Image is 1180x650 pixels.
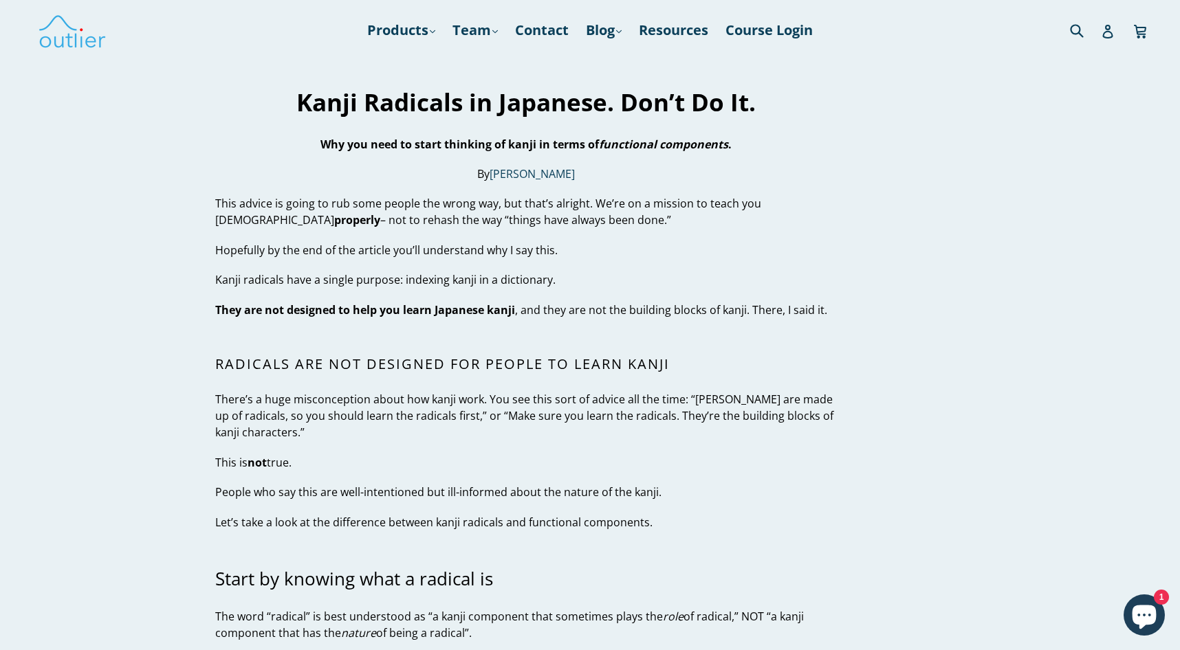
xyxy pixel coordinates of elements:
strong: They are not designed to help you learn Japanese kanji [215,302,515,317]
a: [PERSON_NAME] [490,166,575,182]
a: Contact [508,18,576,43]
strong: properly [334,212,380,227]
strong: Kanji Radicals in Japanese. Don’t Do It. [296,86,756,118]
a: Resources [632,18,715,43]
p: This advice is going to rub some people the wrong way, but that’s alright. We’re on a mission to ... [215,195,836,228]
a: Blog [579,18,629,43]
strong: not [248,455,267,470]
p: , and they are not the building blocks of kanji. There, I said it. [215,302,836,318]
h3: Start by knowing what a radical is [215,568,836,590]
p: Let’s take a look at the difference between kanji radicals and functional components. [215,514,836,530]
input: Search [1067,16,1104,44]
p: Hopefully by the end of the article you’ll understand why I say this. [215,242,836,258]
strong: Why you need to start thinking of kanji in terms of . [320,137,732,152]
p: By [215,166,836,182]
em: role [663,609,684,624]
p: People who say this are well-intentioned but ill-informed about the nature of the kanji. [215,484,836,500]
p: There’s a huge misconception about how kanji work. You see this sort of advice all the time: “[PE... [215,391,836,440]
em: functional components [599,137,728,152]
a: Products [360,18,442,43]
p: The word “radical” is best understood as “a kanji component that sometimes plays the of radical,”... [215,608,836,641]
h2: Radicals are not designed for people to learn kanji [215,356,836,372]
a: Course Login [719,18,820,43]
inbox-online-store-chat: Shopify online store chat [1119,594,1169,639]
p: This is true. [215,454,836,471]
p: Kanji radicals have a single purpose: indexing kanji in a dictionary. [215,271,836,288]
img: Outlier Linguistics [38,10,107,50]
em: nature [341,625,376,640]
a: Team [446,18,505,43]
